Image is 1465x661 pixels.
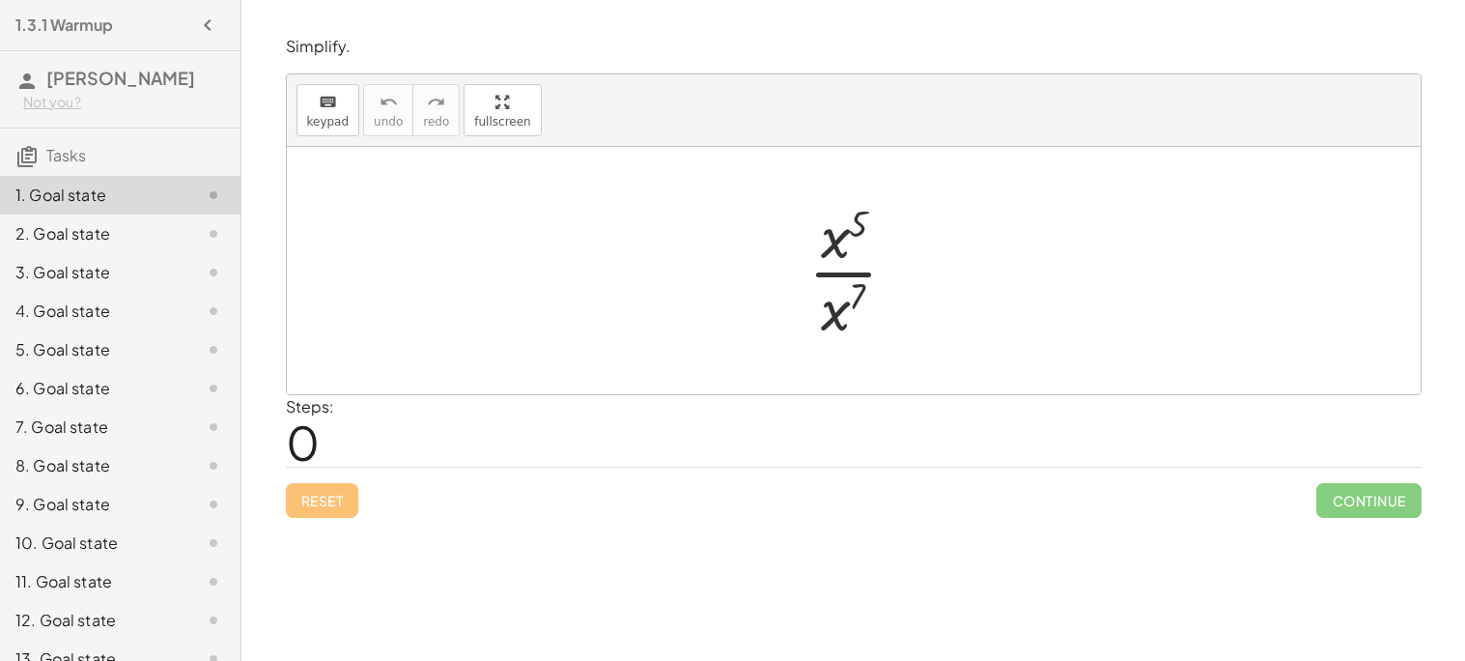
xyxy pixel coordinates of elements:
p: Simplify. [286,36,1422,58]
div: 6. Goal state [15,377,171,400]
button: undoundo [363,84,413,136]
h4: 1.3.1 Warmup [15,14,113,37]
div: 7. Goal state [15,416,171,439]
button: keyboardkeypad [296,84,360,136]
span: undo [374,115,403,129]
i: undo [380,91,398,114]
div: 8. Goal state [15,454,171,477]
span: redo [423,115,449,129]
i: Task not started. [202,338,225,361]
div: 12. Goal state [15,609,171,632]
i: Task not started. [202,532,225,555]
i: keyboard [319,91,337,114]
div: 3. Goal state [15,261,171,284]
i: Task not started. [202,222,225,245]
span: 0 [286,413,320,472]
span: keypad [307,115,350,129]
label: Steps: [286,396,334,417]
button: fullscreen [464,84,541,136]
i: redo [427,91,445,114]
span: fullscreen [474,115,530,129]
i: Task not started. [202,609,225,632]
div: 4. Goal state [15,300,171,323]
span: Tasks [46,145,86,165]
div: 1. Goal state [15,184,171,207]
div: 5. Goal state [15,338,171,361]
i: Task not started. [202,261,225,284]
i: Task not started. [202,300,225,323]
button: redoredo [412,84,460,136]
div: Not you? [23,93,225,112]
i: Task not started. [202,570,225,593]
i: Task not started. [202,493,225,516]
div: 10. Goal state [15,532,171,555]
div: 9. Goal state [15,493,171,516]
span: [PERSON_NAME] [46,67,195,89]
i: Task not started. [202,416,225,439]
i: Task not started. [202,454,225,477]
div: 2. Goal state [15,222,171,245]
i: Task not started. [202,184,225,207]
i: Task not started. [202,377,225,400]
div: 11. Goal state [15,570,171,593]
